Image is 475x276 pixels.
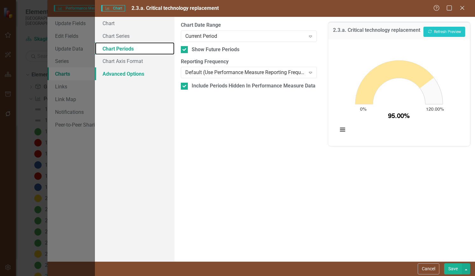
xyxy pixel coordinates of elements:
[418,263,439,274] button: Cancel
[426,107,444,112] text: 120.00%
[355,60,434,104] path: 95. Actual.
[95,30,174,42] a: Chart Series
[95,67,174,80] a: Advanced Options
[95,42,174,55] a: Chart Periods
[95,55,174,67] a: Chart Axis Format
[131,5,219,11] span: 2.3.a. Critical technology replacement
[335,44,464,140] div: Chart. Highcharts interactive chart.
[192,82,326,90] div: Include Periods Hidden In Performance Measure Data Grid
[181,58,316,66] label: Reporting Frequency
[360,107,366,112] text: 0%
[181,22,316,29] label: Chart Date Range
[185,32,305,40] div: Current Period
[333,27,420,35] h3: 2.3.a. Critical technology replacement
[101,5,125,11] span: Chart
[192,46,239,53] div: Show Future Periods
[95,17,174,30] a: Chart
[338,125,347,134] button: View chart menu, Chart
[444,263,462,274] button: Save
[388,113,410,120] text: 95.00%
[423,27,465,37] button: Refresh Preview
[185,69,305,76] div: Default (Use Performance Measure Reporting Frequency)
[335,44,464,140] svg: Interactive chart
